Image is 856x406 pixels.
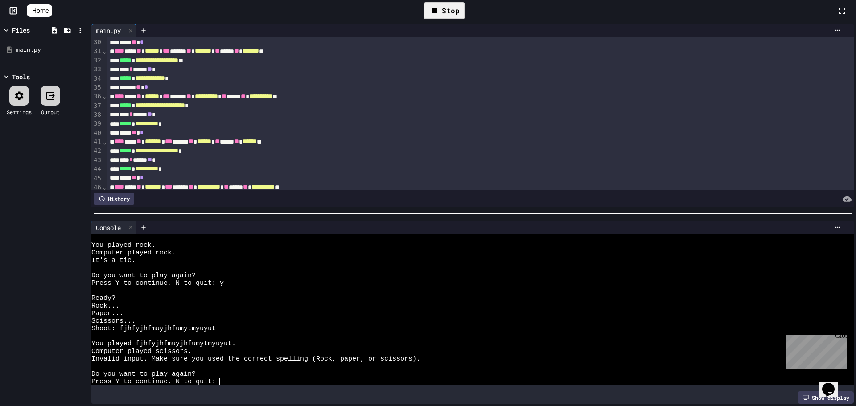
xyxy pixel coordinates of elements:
iframe: chat widget [782,332,847,369]
div: Files [12,25,30,35]
span: Rock... [91,302,119,310]
div: 37 [91,102,103,111]
div: Stop [424,2,465,19]
iframe: chat widget [819,370,847,397]
div: 46 [91,183,103,192]
div: main.py [91,26,125,35]
div: Console [91,223,125,232]
div: 42 [91,147,103,156]
span: Computer played rock. [91,249,176,257]
div: Show display [798,391,854,404]
span: Scissors... [91,317,136,325]
div: 35 [91,83,103,92]
span: Home [32,6,49,15]
div: Chat with us now!Close [4,4,62,57]
div: 32 [91,56,103,65]
div: 43 [91,156,103,165]
div: 40 [91,129,103,138]
div: main.py [16,45,86,54]
div: main.py [91,24,136,37]
span: Ready? [91,295,115,302]
div: 34 [91,74,103,83]
div: 45 [91,174,103,183]
span: Do you want to play again? [91,272,196,279]
span: It's a tie. [91,257,136,264]
span: Invalid input. Make sure you used the correct spelling (Rock, paper, or scissors). [91,355,420,363]
div: Tools [12,72,30,82]
div: History [94,193,134,205]
span: You played rock. [91,242,156,249]
div: Output [41,108,60,116]
div: 31 [91,47,103,56]
span: Press Y to continue, N to quit: [91,378,216,385]
div: 30 [91,38,103,47]
span: Press Y to continue, N to quit: y [91,279,224,287]
span: Do you want to play again? [91,370,196,378]
a: Home [27,4,52,17]
span: Fold line [103,138,107,145]
span: Shoot: fjhfyjhfmuyjhfumytmyuyut [91,325,216,332]
div: Settings [7,108,32,116]
div: 41 [91,138,103,147]
span: Fold line [103,93,107,100]
span: Fold line [103,184,107,191]
span: Fold line [103,48,107,55]
div: Console [91,221,136,234]
div: 39 [91,119,103,128]
div: 36 [91,92,103,101]
div: 33 [91,65,103,74]
span: You played fjhfyjhfmuyjhfumytmyuyut. [91,340,236,348]
div: 44 [91,165,103,174]
span: Computer played scissors. [91,348,192,355]
div: 38 [91,111,103,119]
span: Paper... [91,310,123,317]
